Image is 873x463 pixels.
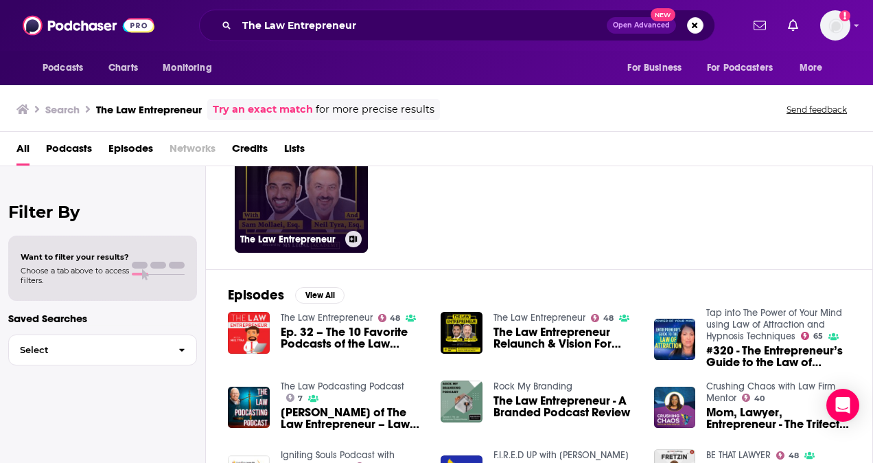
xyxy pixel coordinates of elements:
[613,22,670,29] span: Open Advanced
[782,104,851,115] button: Send feedback
[839,10,850,21] svg: Add a profile image
[23,12,154,38] img: Podchaser - Follow, Share and Rate Podcasts
[789,453,799,459] span: 48
[228,312,270,354] img: Ep. 32 – The 10 Favorite Podcasts of the Law Entrepreneur
[607,17,676,34] button: Open AdvancedNew
[801,332,823,340] a: 65
[706,307,842,342] a: Tap into The Power of Your Mind using Law of Attraction and Hypnosis Techniques
[281,326,425,350] a: Ep. 32 – The 10 Favorite Podcasts of the Law Entrepreneur
[654,387,696,429] img: Mom, Lawyer, Entrepreneur - The Trifecta of Law Firm Triumph
[493,395,638,418] a: The Law Entrepreneur - A Branded Podcast Review
[170,137,216,166] span: Networks
[706,345,850,368] a: #320 - The Entrepreneur’s Guide to the Law of Attraction
[16,137,30,166] a: All
[298,396,303,402] span: 7
[235,120,368,253] a: 48The Law Entrepreneur
[21,266,129,285] span: Choose a tab above to access filters.
[8,335,197,365] button: Select
[651,8,675,21] span: New
[21,252,129,262] span: Want to filter your results?
[373,120,507,253] a: 46
[826,389,859,422] div: Open Intercom Messenger
[742,394,765,402] a: 40
[316,102,434,117] span: for more precise results
[9,346,167,354] span: Select
[813,333,823,339] span: 65
[281,312,373,324] a: The Law Entrepreneur
[790,55,840,81] button: open menu
[706,407,850,430] a: Mom, Lawyer, Entrepreneur - The Trifecta of Law Firm Triumph
[8,202,197,222] h2: Filter By
[43,58,83,78] span: Podcasts
[45,103,80,116] h3: Search
[108,58,138,78] span: Charts
[228,387,270,429] img: Neil Tyra of The Law Entrepreneur – Law Podcasting Episode 65
[281,407,425,430] span: [PERSON_NAME] of The Law Entrepreneur – Law Podcasting Episode 65
[493,381,572,392] a: Rock My Branding
[228,286,345,304] a: EpisodesView All
[153,55,229,81] button: open menu
[754,396,765,402] span: 40
[281,381,404,392] a: The Law Podcasting Podcast
[493,326,638,350] span: The Law Entrepreneur Relaunch & Vision For 2024 and Beyond with [PERSON_NAME]
[228,286,284,304] h2: Episodes
[240,234,340,245] h3: The Law Entrepreneur
[237,14,607,36] input: Search podcasts, credits, & more...
[96,103,202,116] h3: The Law Entrepreneur
[284,137,305,166] a: Lists
[46,137,92,166] a: Podcasts
[213,102,313,117] a: Try an exact match
[33,55,101,81] button: open menu
[163,58,211,78] span: Monitoring
[706,449,771,461] a: BE THAT LAWYER
[603,315,614,321] span: 48
[627,58,682,78] span: For Business
[295,287,345,304] button: View All
[378,314,401,322] a: 48
[441,312,482,354] img: The Law Entrepreneur Relaunch & Vision For 2024 and Beyond with Sam Mollaei
[493,449,629,461] a: F.I.R.E.D UP with Krista Mashore
[199,10,715,41] div: Search podcasts, credits, & more...
[286,394,303,402] a: 7
[782,14,804,37] a: Show notifications dropdown
[493,312,585,324] a: The Law Entrepreneur
[748,14,771,37] a: Show notifications dropdown
[618,55,699,81] button: open menu
[820,10,850,41] button: Show profile menu
[820,10,850,41] span: Logged in as tessvanden
[820,10,850,41] img: User Profile
[591,314,614,322] a: 48
[776,451,799,460] a: 48
[698,55,793,81] button: open menu
[800,58,823,78] span: More
[232,137,268,166] a: Credits
[493,326,638,350] a: The Law Entrepreneur Relaunch & Vision For 2024 and Beyond with Sam Mollaei
[100,55,146,81] a: Charts
[390,315,400,321] span: 48
[108,137,153,166] a: Episodes
[441,381,482,422] img: The Law Entrepreneur - A Branded Podcast Review
[706,381,835,404] a: Crushing Chaos with Law Firm Mentor
[281,407,425,430] a: Neil Tyra of The Law Entrepreneur – Law Podcasting Episode 65
[654,319,696,361] img: #320 - The Entrepreneur’s Guide to the Law of Attraction
[8,312,197,325] p: Saved Searches
[707,58,773,78] span: For Podcasters
[511,120,644,253] a: 35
